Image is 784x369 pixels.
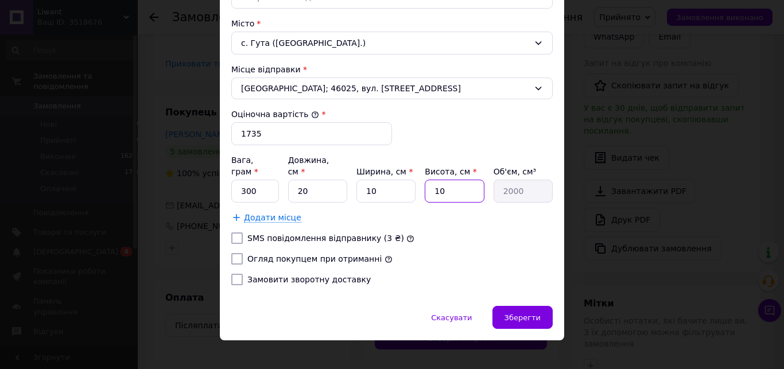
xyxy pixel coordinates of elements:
label: Довжина, см [288,156,329,176]
span: Додати місце [244,213,301,223]
label: SMS повідомлення відправнику (3 ₴) [247,234,404,243]
div: Об'єм, см³ [494,166,553,177]
div: с. Гута ([GEOGRAPHIC_DATA].) [231,32,553,55]
label: Ширина, см [356,167,413,176]
label: Вага, грам [231,156,258,176]
span: Скасувати [431,313,472,322]
label: Огляд покупцем при отриманні [247,254,382,263]
label: Замовити зворотну доставку [247,275,371,284]
label: Висота, см [425,167,476,176]
label: Оціночна вартість [231,110,319,119]
span: Зберегти [504,313,541,322]
div: Місто [231,18,553,29]
span: [GEOGRAPHIC_DATA]; 46025, вул. [STREET_ADDRESS] [241,83,529,94]
div: Місце відправки [231,64,553,75]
